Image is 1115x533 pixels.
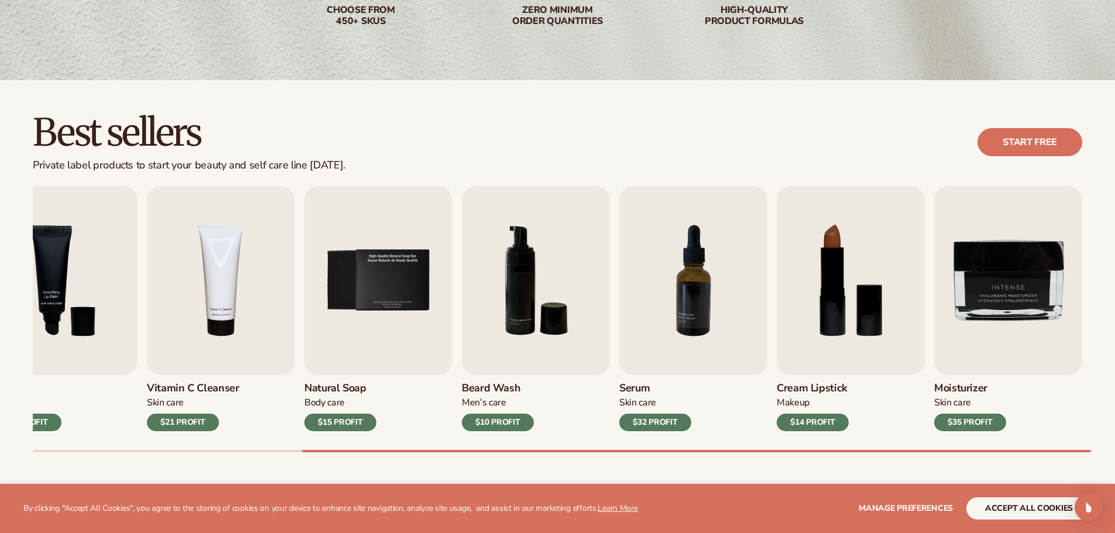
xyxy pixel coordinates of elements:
[286,5,436,27] div: Choose from 450+ Skus
[680,5,829,27] div: High-quality product formulas
[934,397,1006,409] div: Skin Care
[777,382,849,395] h3: Cream Lipstick
[619,414,691,431] div: $32 PROFIT
[966,497,1092,520] button: accept all cookies
[619,186,767,431] a: 7 / 9
[304,382,376,395] h3: Natural Soap
[777,186,925,431] a: 8 / 9
[934,186,1082,431] a: 9 / 9
[147,414,219,431] div: $21 PROFIT
[33,113,345,152] h2: Best sellers
[33,159,345,172] div: Private label products to start your beauty and self care line [DATE].
[483,5,633,27] div: Zero minimum order quantities
[598,503,637,514] a: Learn More
[304,414,376,431] div: $15 PROFIT
[147,186,295,431] a: 4 / 9
[777,414,849,431] div: $14 PROFIT
[462,382,534,395] h3: Beard Wash
[934,414,1006,431] div: $35 PROFIT
[147,397,239,409] div: Skin Care
[304,397,376,409] div: Body Care
[147,382,239,395] h3: Vitamin C Cleanser
[619,397,691,409] div: Skin Care
[619,382,691,395] h3: Serum
[859,503,953,514] span: Manage preferences
[934,382,1006,395] h3: Moisturizer
[777,397,849,409] div: Makeup
[859,497,953,520] button: Manage preferences
[462,186,610,431] a: 6 / 9
[462,414,534,431] div: $10 PROFIT
[304,186,452,431] a: 5 / 9
[977,128,1082,156] a: Start free
[23,504,638,514] p: By clicking "Accept All Cookies", you agree to the storing of cookies on your device to enhance s...
[462,397,534,409] div: Men’s Care
[1075,493,1103,521] div: Open Intercom Messenger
